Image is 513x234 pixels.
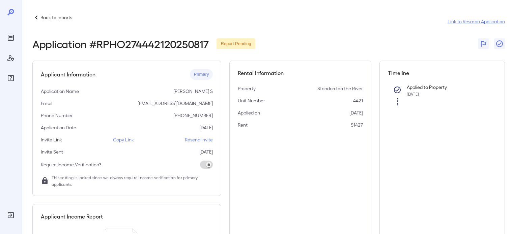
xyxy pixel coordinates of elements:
[238,85,256,92] p: Property
[41,88,79,95] p: Application Name
[199,124,213,131] p: [DATE]
[173,112,213,119] p: [PHONE_NUMBER]
[238,69,363,77] h5: Rental Information
[238,109,260,116] p: Applied on
[351,122,363,128] p: $1427
[138,100,213,107] p: [EMAIL_ADDRESS][DOMAIN_NAME]
[41,148,63,155] p: Invite Sent
[41,136,62,143] p: Invite Link
[494,38,505,49] button: Close Report
[217,41,255,47] span: Report Pending
[5,210,16,221] div: Log Out
[185,136,213,143] p: Resend Invite
[41,212,103,221] h5: Applicant Income Report
[41,112,73,119] p: Phone Number
[238,122,248,128] p: Rent
[190,71,213,78] span: Primary
[199,148,213,155] p: [DATE]
[40,14,72,21] p: Back to reports
[5,73,16,83] div: FAQ
[317,85,363,92] p: Standard on the River
[113,136,134,143] p: Copy Link
[52,174,213,188] span: This setting is locked since we always require income verification for primary applicants.
[32,38,208,50] h2: Application # RPHO274442120250817
[41,70,95,78] h5: Applicant Information
[349,109,363,116] p: [DATE]
[407,84,486,91] p: Applied to Property
[238,97,265,104] p: Unit Number
[353,97,363,104] p: 4421
[388,69,496,77] h5: Timeline
[5,53,16,63] div: Manage Users
[41,124,76,131] p: Application Date
[173,88,213,95] p: [PERSON_NAME] S
[41,100,52,107] p: Email
[478,38,489,49] button: Flag Report
[448,18,505,25] a: Link to Resman Application
[41,161,101,168] p: Require Income Verification?
[407,92,419,96] span: [DATE]
[5,32,16,43] div: Reports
